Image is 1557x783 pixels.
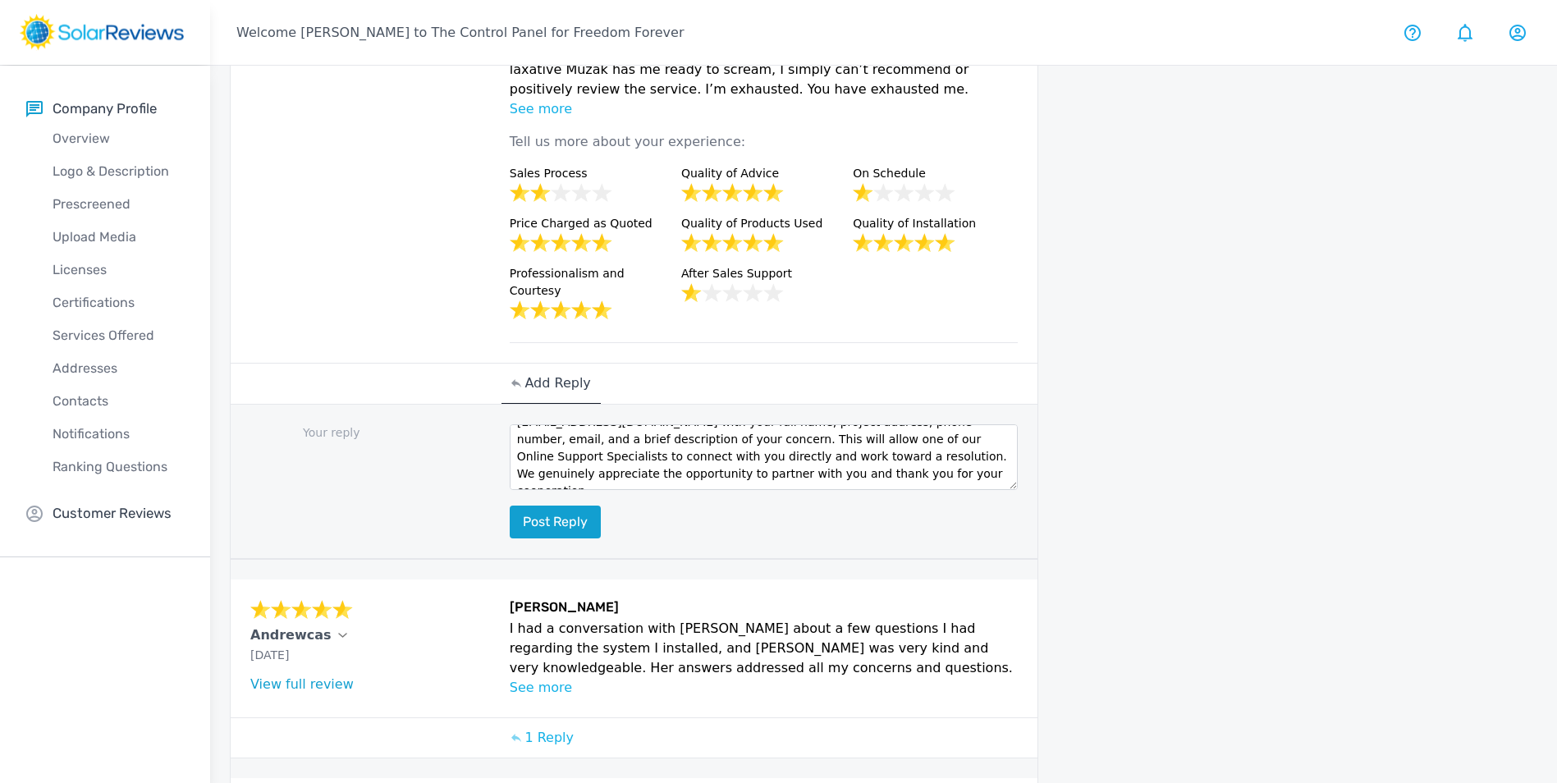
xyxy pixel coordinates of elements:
button: Post reply [510,506,601,538]
p: Sales Process [510,165,675,182]
a: Addresses [26,352,210,385]
p: Quality of Advice [681,165,846,182]
p: Company Profile [53,98,157,119]
p: Services Offered [26,326,210,346]
p: Your reply [250,424,500,442]
p: On Schedule [853,165,1018,182]
a: Licenses [26,254,210,286]
a: Prescreened [26,188,210,221]
a: Ranking Questions [26,451,210,483]
p: 1 Reply [524,728,574,748]
a: Notifications [26,418,210,451]
a: Services Offered [26,319,210,352]
p: After Sales Support [681,265,846,282]
p: Andrewcas [250,625,332,645]
p: See more [510,678,1019,698]
p: I had a conversation with [PERSON_NAME] about a few questions I had regarding the system I instal... [510,619,1019,678]
h6: [PERSON_NAME] [510,599,1019,619]
p: Upload Media [26,227,210,247]
p: Tell us more about your experience: [510,119,1019,165]
p: Addresses [26,359,210,378]
a: View full review [250,676,354,692]
a: Logo & Description [26,155,210,188]
p: Overview [26,129,210,149]
a: Upload Media [26,221,210,254]
a: Overview [26,122,210,155]
p: Price Charged as Quoted [510,215,675,232]
p: Prescreened [26,195,210,214]
p: Quality of Products Used [681,215,846,232]
p: Certifications [26,293,210,313]
p: Contacts [26,391,210,411]
p: Licenses [26,260,210,280]
p: Add Reply [524,373,590,393]
p: See more [510,99,1019,119]
p: Customer Reviews [53,503,172,524]
span: [DATE] [250,648,289,662]
p: Ranking Questions [26,457,210,477]
p: Notifications [26,424,210,444]
a: Contacts [26,385,210,418]
a: Certifications [26,286,210,319]
p: Logo & Description [26,162,210,181]
p: Welcome [PERSON_NAME] to The Control Panel for Freedom Forever [236,23,684,43]
p: Quality of Installation [853,215,1018,232]
p: Professionalism and Courtesy [510,265,675,300]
